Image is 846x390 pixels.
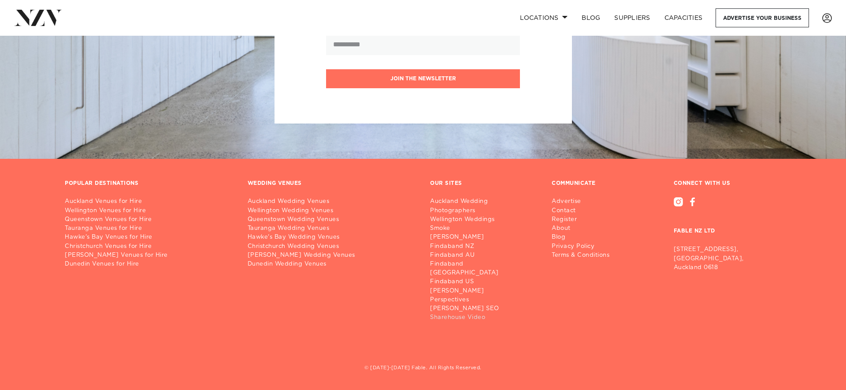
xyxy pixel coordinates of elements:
button: Join the newsletter [326,69,520,88]
a: Dunedin Wedding Venues [248,260,416,269]
h3: OUR SITES [430,180,462,187]
a: Findaband [GEOGRAPHIC_DATA] [430,260,538,277]
a: [PERSON_NAME] [430,233,538,242]
a: Locations [513,8,575,27]
h3: CONNECT WITH US [674,180,781,187]
a: Capacities [657,8,710,27]
a: Wellington Venues for Hire [65,206,234,215]
img: nzv-logo.png [14,10,62,26]
a: [PERSON_NAME] Venues for Hire [65,251,234,260]
a: Privacy Policy [552,242,616,251]
a: SUPPLIERS [607,8,657,27]
a: [PERSON_NAME] SEO [430,304,538,313]
a: Perspectives [430,296,538,304]
a: Wellington Weddings [430,215,538,224]
a: Advertise [552,197,616,206]
h3: WEDDING VENUES [248,180,302,187]
a: Christchurch Wedding Venues [248,242,416,251]
a: Tauranga Wedding Venues [248,224,416,233]
a: Queenstown Wedding Venues [248,215,416,224]
a: Hawke's Bay Venues for Hire [65,233,234,242]
a: [PERSON_NAME] [430,287,538,296]
a: Queenstown Venues for Hire [65,215,234,224]
a: Tauranga Venues for Hire [65,224,234,233]
a: Findaband NZ [430,242,538,251]
a: Auckland Venues for Hire [65,197,234,206]
a: BLOG [575,8,607,27]
a: Christchurch Venues for Hire [65,242,234,251]
a: Auckland Wedding Venues [248,197,416,206]
a: Register [552,215,616,224]
a: Sharehouse Video [430,313,538,322]
a: Wellington Wedding Venues [248,206,416,215]
h3: COMMUNICATE [552,180,596,187]
a: About [552,224,616,233]
a: Findaband AU [430,251,538,260]
a: Terms & Conditions [552,251,616,260]
h5: © [DATE]-[DATE] Fable. All Rights Reserved. [65,365,781,372]
a: Auckland Wedding Photographers [430,197,538,215]
h3: POPULAR DESTINATIONS [65,180,138,187]
a: Blog [552,233,616,242]
a: Findaband US [430,277,538,286]
a: Contact [552,206,616,215]
a: Smoke [430,224,538,233]
a: [PERSON_NAME] Wedding Venues [248,251,416,260]
a: Hawke's Bay Wedding Venues [248,233,416,242]
a: Advertise your business [716,8,809,27]
h3: FABLE NZ LTD [674,206,781,242]
p: [STREET_ADDRESS], [GEOGRAPHIC_DATA], Auckland 0618 [674,245,781,272]
a: Dunedin Venues for Hire [65,260,234,269]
